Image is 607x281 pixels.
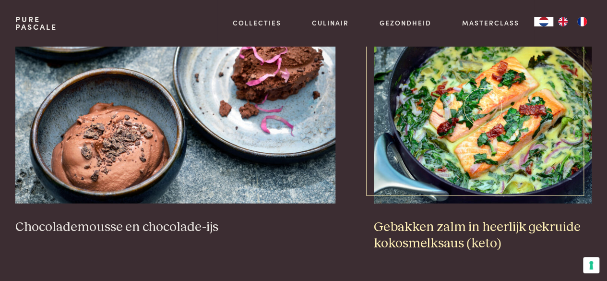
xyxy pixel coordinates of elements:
a: EN [553,17,572,26]
a: FR [572,17,592,26]
a: Masterclass [462,18,519,28]
a: Gezondheid [380,18,431,28]
aside: Language selected: Nederlands [534,17,592,26]
a: NL [534,17,553,26]
a: Chocolademousse en chocolade-ijs Chocolademousse en chocolade-ijs [15,11,336,235]
a: Culinair [312,18,349,28]
ul: Language list [553,17,592,26]
a: Collecties [233,18,281,28]
img: Chocolademousse en chocolade-ijs [15,11,336,203]
a: PurePascale [15,15,57,31]
h3: Chocolademousse en chocolade-ijs [15,219,336,235]
button: Uw voorkeuren voor toestemming voor trackingtechnologieën [583,257,599,273]
img: Gebakken zalm in heerlijk gekruide kokosmelksaus (keto) [374,11,592,203]
div: Language [534,17,553,26]
h3: Gebakken zalm in heerlijk gekruide kokosmelksaus (keto) [374,219,592,252]
a: Gebakken zalm in heerlijk gekruide kokosmelksaus (keto) Gebakken zalm in heerlijk gekruide kokosm... [374,11,592,252]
